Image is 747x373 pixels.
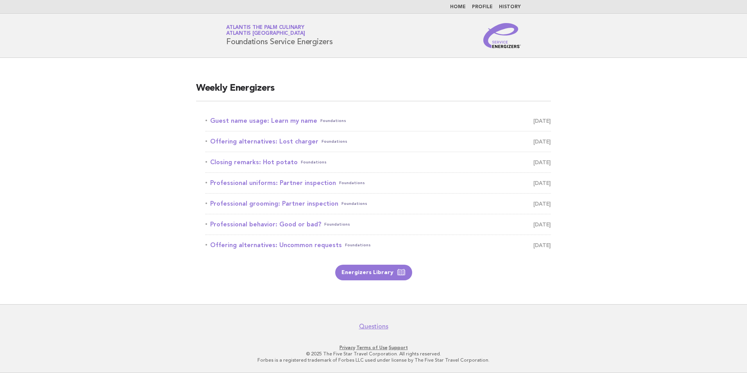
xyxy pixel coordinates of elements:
[206,115,551,126] a: Guest name usage: Learn my nameFoundations [DATE]
[533,240,551,251] span: [DATE]
[340,345,355,350] a: Privacy
[226,31,305,36] span: Atlantis [GEOGRAPHIC_DATA]
[206,157,551,168] a: Closing remarks: Hot potatoFoundations [DATE]
[533,136,551,147] span: [DATE]
[206,136,551,147] a: Offering alternatives: Lost chargerFoundations [DATE]
[345,240,371,251] span: Foundations
[335,265,412,280] a: Energizers Library
[450,5,466,9] a: Home
[134,351,613,357] p: © 2025 The Five Star Travel Corporation. All rights reserved.
[359,323,388,330] a: Questions
[196,82,551,101] h2: Weekly Energizers
[322,136,347,147] span: Foundations
[206,219,551,230] a: Professional behavior: Good or bad?Foundations [DATE]
[483,23,521,48] img: Service Energizers
[301,157,327,168] span: Foundations
[533,198,551,209] span: [DATE]
[206,178,551,188] a: Professional uniforms: Partner inspectionFoundations [DATE]
[533,115,551,126] span: [DATE]
[324,219,350,230] span: Foundations
[499,5,521,9] a: History
[206,240,551,251] a: Offering alternatives: Uncommon requestsFoundations [DATE]
[356,345,388,350] a: Terms of Use
[206,198,551,209] a: Professional grooming: Partner inspectionFoundations [DATE]
[533,178,551,188] span: [DATE]
[339,178,365,188] span: Foundations
[533,219,551,230] span: [DATE]
[472,5,493,9] a: Profile
[533,157,551,168] span: [DATE]
[134,344,613,351] p: · ·
[226,25,333,46] h1: Foundations Service Energizers
[389,345,408,350] a: Support
[226,25,305,36] a: Atlantis The Palm CulinaryAtlantis [GEOGRAPHIC_DATA]
[134,357,613,363] p: Forbes is a registered trademark of Forbes LLC used under license by The Five Star Travel Corpora...
[341,198,367,209] span: Foundations
[320,115,346,126] span: Foundations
